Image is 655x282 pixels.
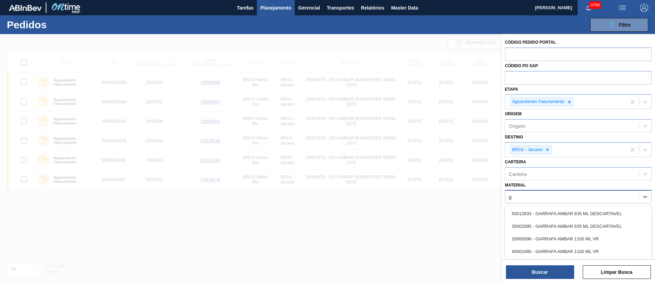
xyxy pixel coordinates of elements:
[589,1,601,9] span: 9768
[391,4,418,12] span: Master Data
[7,21,109,29] h1: Pedidos
[590,18,648,32] button: Filtro
[505,160,526,164] label: Carteira
[505,220,652,233] div: 30003395 - GARRAFA AMBAR 635 ML DESCARTAVEL
[505,63,538,68] label: Códido PO SAP
[510,98,566,106] div: Aguardando Faturamento
[640,4,648,12] img: Logout
[510,146,544,154] div: BR16 - Jacareí
[505,112,522,116] label: Origem
[505,87,518,92] label: Etapa
[237,4,253,12] span: Tarefas
[505,245,652,258] div: 40001080 - GARRAFA AMBAR 1100 ML VR
[505,135,523,139] label: Destino
[361,4,384,12] span: Relatórios
[505,207,652,220] div: 50012833 - GARRAFA AMBAR 635 ML DESCARTAVEL
[327,4,354,12] span: Transportes
[505,183,526,188] label: Material
[619,22,631,28] span: Filtro
[578,3,599,13] button: Notificações
[298,4,320,12] span: Gerencial
[509,123,525,129] div: Origem
[260,4,291,12] span: Planejamento
[505,233,652,245] div: 20000096 - GARRAFA AMBAR 1100 ML VR
[509,171,527,177] div: Carteira
[505,40,556,45] label: Código Pedido Portal
[618,4,626,12] img: userActions
[9,5,42,11] img: TNhmsLtSVTkK8tSr43FrP2fwEKptu5GPRR3wAAAABJRU5ErkJggg==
